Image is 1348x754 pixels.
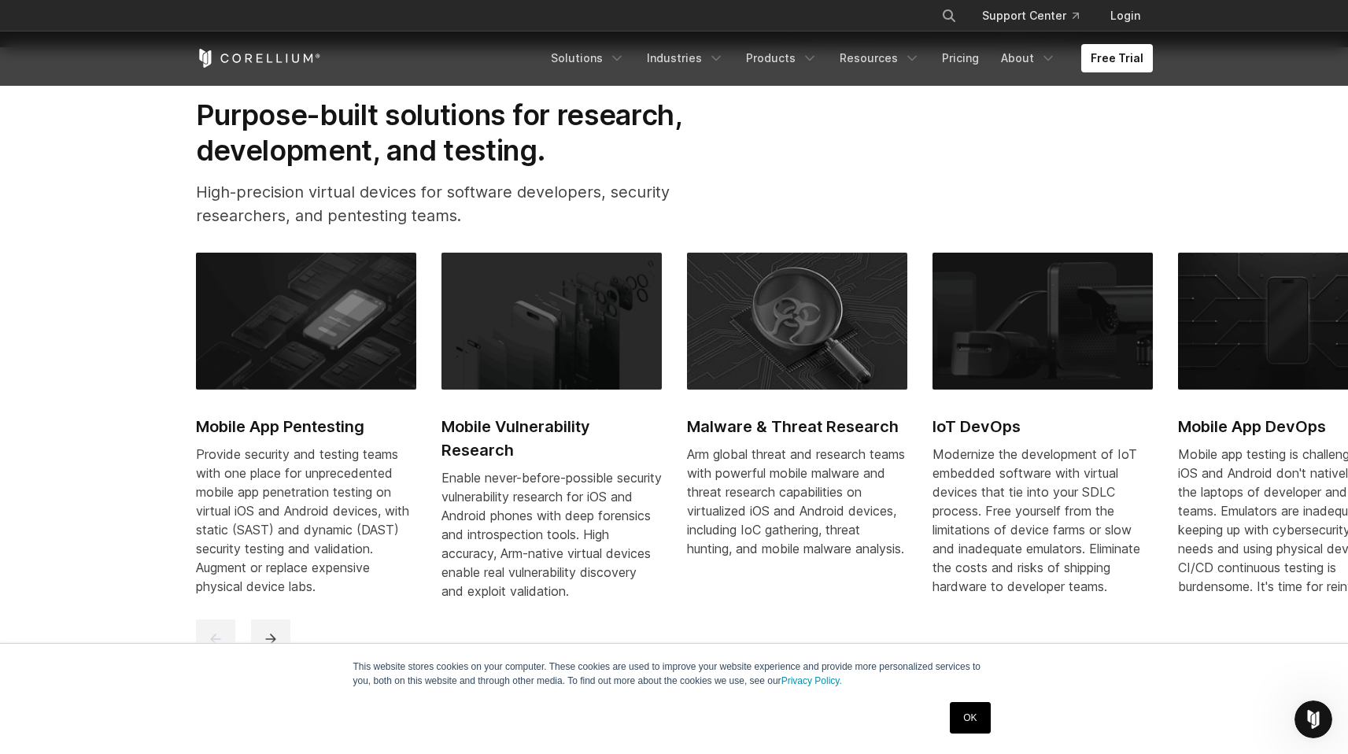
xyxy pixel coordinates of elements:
a: Free Trial [1081,44,1153,72]
img: Mobile App Pentesting [196,253,416,390]
h2: IoT DevOps [933,415,1153,438]
div: Enable never-before-possible security vulnerability research for iOS and Android phones with deep... [441,468,662,601]
div: Modernize the development of IoT embedded software with virtual devices that tie into your SDLC p... [933,445,1153,596]
a: Login [1098,2,1153,30]
a: Resources [830,44,929,72]
img: IoT DevOps [933,253,1153,390]
a: IoT DevOps IoT DevOps Modernize the development of IoT embedded software with virtual devices tha... [933,253,1153,615]
p: High-precision virtual devices for software developers, security researchers, and pentesting teams. [196,180,733,227]
a: Corellium Home [196,49,321,68]
div: Provide security and testing teams with one place for unprecedented mobile app penetration testin... [196,445,416,596]
h2: Malware & Threat Research [687,415,907,438]
a: Privacy Policy. [781,675,842,686]
button: previous [196,619,235,659]
h2: Mobile App Pentesting [196,415,416,438]
a: Mobile App Pentesting Mobile App Pentesting Provide security and testing teams with one place for... [196,253,416,615]
a: OK [950,702,990,734]
a: About [992,44,1065,72]
iframe: Intercom live chat [1294,700,1332,738]
a: Mobile Vulnerability Research Mobile Vulnerability Research Enable never-before-possible security... [441,253,662,619]
h2: Mobile Vulnerability Research [441,415,662,462]
img: Mobile Vulnerability Research [441,253,662,390]
p: This website stores cookies on your computer. These cookies are used to improve your website expe... [353,660,995,688]
button: next [251,619,290,659]
a: Pricing [933,44,988,72]
a: Malware & Threat Research Malware & Threat Research Arm global threat and research teams with pow... [687,253,907,577]
button: Search [935,2,963,30]
img: Malware & Threat Research [687,253,907,390]
a: Products [737,44,827,72]
div: Navigation Menu [541,44,1153,72]
h2: Purpose-built solutions for research, development, and testing. [196,98,733,168]
a: Solutions [541,44,634,72]
div: Arm global threat and research teams with powerful mobile malware and threat research capabilitie... [687,445,907,558]
div: Navigation Menu [922,2,1153,30]
a: Industries [637,44,733,72]
a: Support Center [969,2,1091,30]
